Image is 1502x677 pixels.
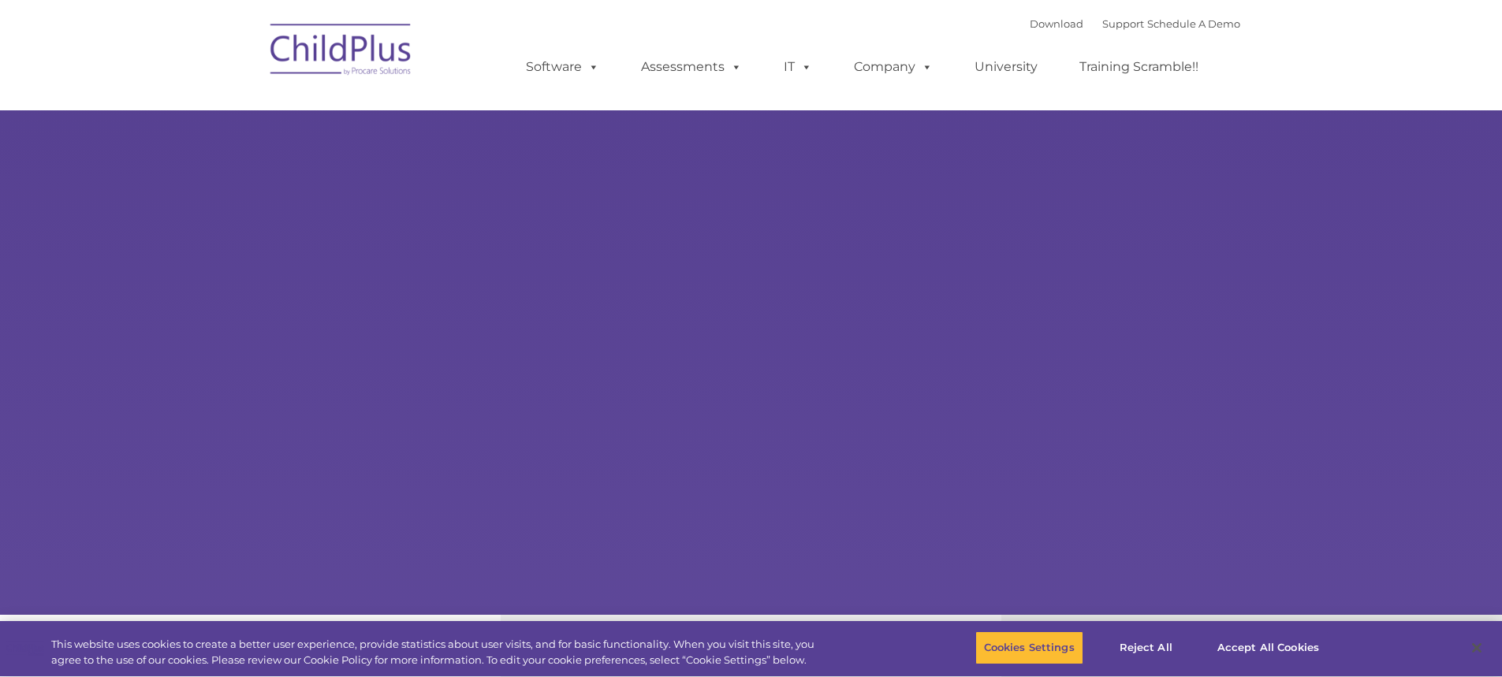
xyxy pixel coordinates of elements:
[1459,631,1494,665] button: Close
[975,631,1083,664] button: Cookies Settings
[263,13,420,91] img: ChildPlus by Procare Solutions
[1209,631,1328,664] button: Accept All Cookies
[1030,17,1083,30] a: Download
[838,51,949,83] a: Company
[959,51,1053,83] a: University
[510,51,615,83] a: Software
[1102,17,1144,30] a: Support
[51,637,826,668] div: This website uses cookies to create a better user experience, provide statistics about user visit...
[1147,17,1240,30] a: Schedule A Demo
[1064,51,1214,83] a: Training Scramble!!
[625,51,758,83] a: Assessments
[768,51,828,83] a: IT
[1097,631,1195,664] button: Reject All
[1030,17,1240,30] font: |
